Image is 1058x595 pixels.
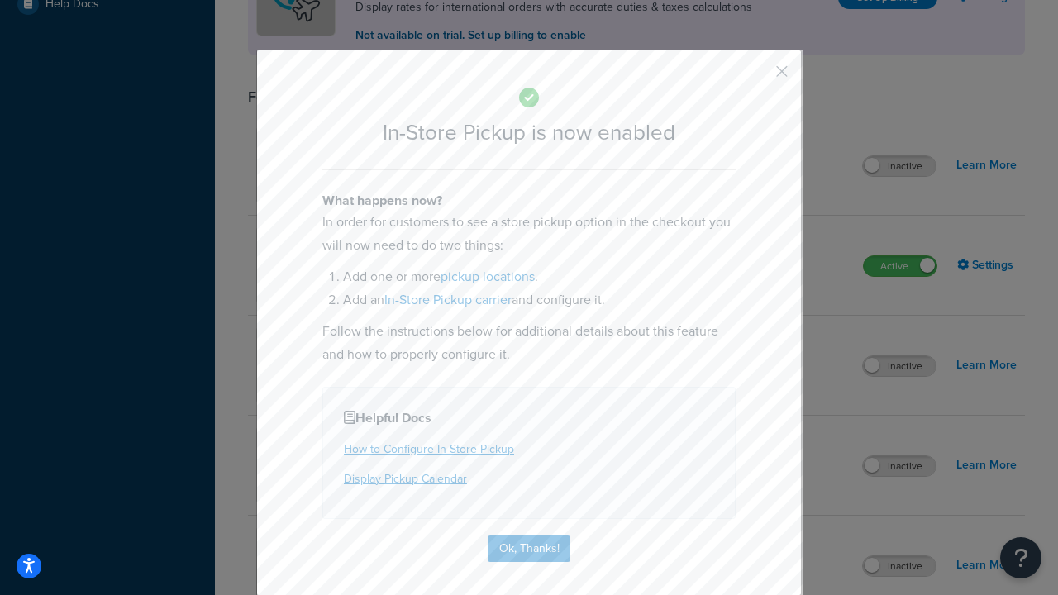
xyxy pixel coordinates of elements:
[441,267,535,286] a: pickup locations
[384,290,512,309] a: In-Store Pickup carrier
[344,440,514,458] a: How to Configure In-Store Pickup
[322,121,736,145] h2: In-Store Pickup is now enabled
[343,265,736,288] li: Add one or more .
[488,535,570,562] button: Ok, Thanks!
[322,211,736,257] p: In order for customers to see a store pickup option in the checkout you will now need to do two t...
[344,470,467,488] a: Display Pickup Calendar
[322,191,736,211] h4: What happens now?
[343,288,736,312] li: Add an and configure it.
[322,320,736,366] p: Follow the instructions below for additional details about this feature and how to properly confi...
[344,408,714,428] h4: Helpful Docs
